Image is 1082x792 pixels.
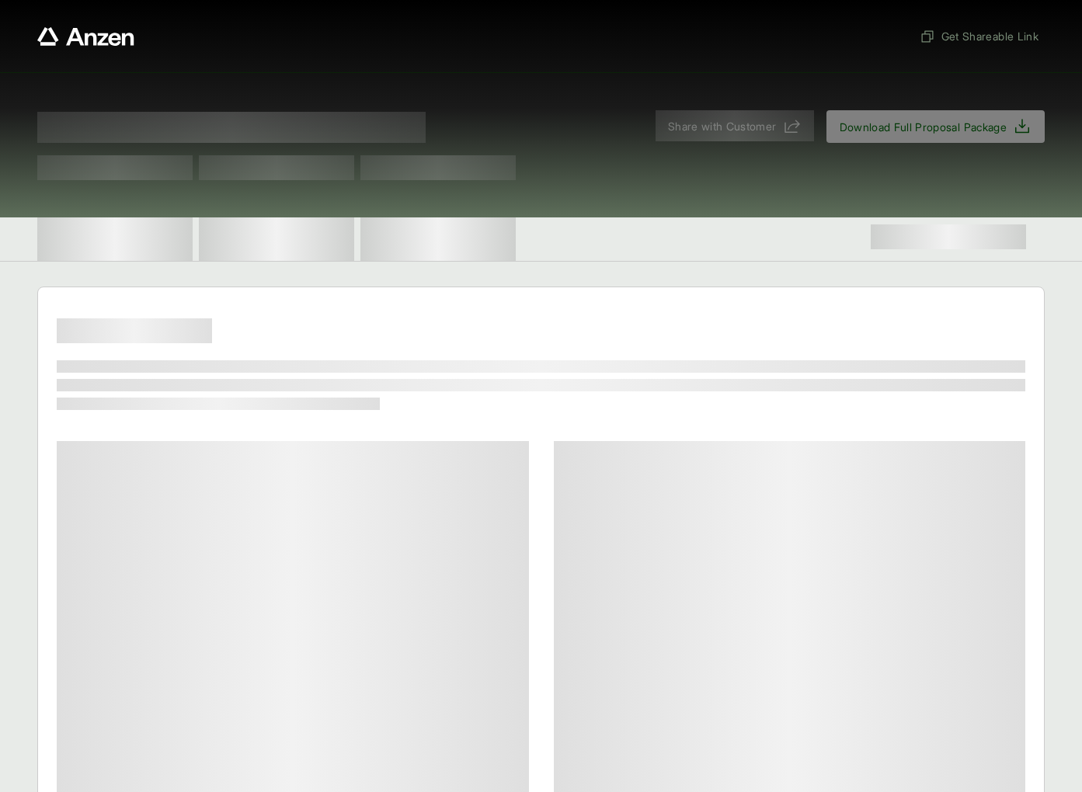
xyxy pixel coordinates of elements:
span: Test [199,155,354,180]
span: Get Shareable Link [920,28,1039,44]
span: Share with Customer [668,118,777,134]
span: Proposal for [37,112,426,143]
span: Test [360,155,516,180]
span: Test [37,155,193,180]
a: Anzen website [37,27,134,46]
button: Get Shareable Link [913,22,1045,50]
